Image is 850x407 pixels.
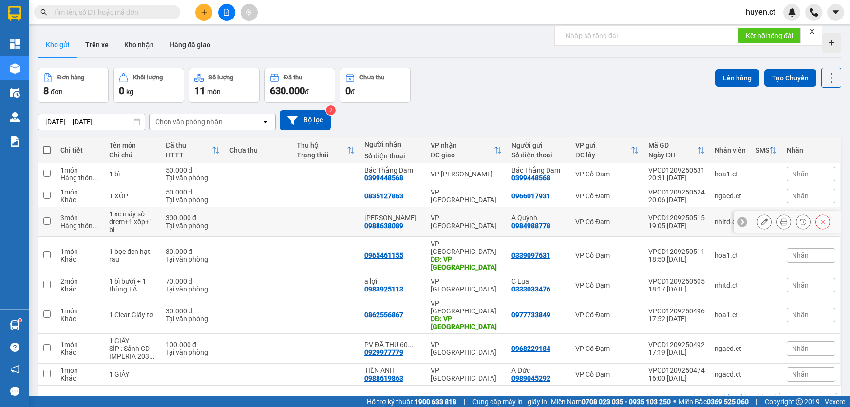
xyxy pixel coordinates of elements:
img: warehouse-icon [10,112,20,122]
div: Số lượng [208,74,233,81]
svg: open [262,118,269,126]
span: plus [201,9,208,16]
div: 0988638089 [364,222,403,230]
span: 8 [43,85,49,97]
span: aim [246,9,252,16]
span: 0 [345,85,351,97]
div: Ngày ĐH [648,151,697,159]
div: Số điện thoại [364,152,421,160]
div: VP nhận [431,141,494,149]
span: Nhãn [792,170,809,178]
button: file-add [218,4,235,21]
span: ... [149,352,155,360]
div: a lợi [364,277,421,285]
div: DĐ: VP Mỹ Đình [431,255,502,271]
div: Tạo kho hàng mới [822,33,841,53]
span: Cung cấp máy in - giấy in: [472,396,548,407]
div: VPCD1209250531 [648,166,705,174]
div: Chọn văn phòng nhận [155,117,223,127]
div: Chi tiết [60,146,99,154]
div: 17:19 [DATE] [648,349,705,356]
span: kg [126,88,133,96]
div: TIẾN ANH [364,367,421,374]
div: Người gửi [511,141,566,149]
div: ngacd.ct [715,370,746,378]
div: hoa1.ct [715,311,746,319]
sup: 2 [326,105,336,115]
button: aim [241,4,258,21]
div: ngacd.ct [715,192,746,200]
th: Toggle SortBy [426,137,507,163]
button: Kết nối tổng đài [738,28,801,43]
span: đ [351,88,355,96]
div: 0333033476 [511,285,550,293]
span: 11 [194,85,205,97]
div: VP Cổ Đạm [575,370,639,378]
span: ... [93,222,98,230]
span: search [40,9,47,16]
div: VP Cổ Đạm [575,281,639,289]
button: Bộ lọc [280,110,331,130]
div: 1 xe máy số drem+1 xốp+1 bì [109,210,156,233]
button: Chưa thu0đ [340,68,411,103]
img: phone-icon [810,8,818,17]
th: Toggle SortBy [643,137,710,163]
span: ... [408,341,414,349]
div: Đã thu [284,74,302,81]
sup: 1 [19,319,21,322]
div: Người nhận [364,140,421,148]
div: C Lụa [511,277,566,285]
div: 30.000 đ [166,307,220,315]
div: Tại văn phòng [166,222,220,230]
div: Tại văn phòng [166,255,220,263]
div: VP gửi [575,141,631,149]
button: Trên xe [77,33,116,57]
span: ⚪️ [673,400,676,404]
div: 1 bì [109,170,156,178]
th: Toggle SortBy [751,137,782,163]
div: 1 món [60,307,99,315]
div: Chưa thu [359,74,384,81]
div: Tại văn phòng [166,174,220,182]
div: Tại văn phòng [166,196,220,204]
div: 0399448568 [364,174,403,182]
button: Lên hàng [715,69,759,87]
span: Kết nối tổng đài [746,30,793,41]
img: solution-icon [10,136,20,147]
div: Ghi chú [109,151,156,159]
button: Khối lượng0kg [113,68,184,103]
span: Miền Bắc [679,396,749,407]
span: món [207,88,221,96]
span: huyen.ct [738,6,783,18]
span: đơn [51,88,63,96]
span: đ [305,88,309,96]
div: 1 món [60,188,99,196]
button: Kho gửi [38,33,77,57]
div: 18:17 [DATE] [648,285,705,293]
div: VP Cổ Đạm [575,311,639,319]
div: ngacd.ct [715,345,746,352]
div: HTTT [166,151,212,159]
div: VP Cổ Đạm [575,218,639,226]
div: Khác [60,285,99,293]
div: 1 món [60,166,99,174]
div: 0399448568 [511,174,550,182]
span: file-add [223,9,230,16]
div: VP [GEOGRAPHIC_DATA] [431,240,502,255]
div: VP Cổ Đạm [575,192,639,200]
div: DĐ: VP Mỹ Đình [431,315,502,330]
div: 2 món [60,277,99,285]
strong: 0708 023 035 - 0935 103 250 [582,398,671,406]
div: VP [GEOGRAPHIC_DATA] [431,367,502,382]
div: 0977733849 [511,311,550,319]
th: Toggle SortBy [161,137,225,163]
div: VPCD1209250511 [648,248,705,255]
button: caret-down [827,4,844,21]
span: | [464,396,465,407]
div: THÙY DƯƠNG [364,214,421,222]
div: 1 món [60,367,99,374]
div: SÍP : Sảnh CD IMPERIA 203 NGUYỄN HUY TƯỞNG - THANH XUÂN TRUNG HN - ĐÃ THU 40K+60K PHÍ BÓC SHIP [109,345,156,360]
span: | [756,396,757,407]
div: 0988619863 [364,374,403,382]
div: 18:50 [DATE] [648,255,705,263]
